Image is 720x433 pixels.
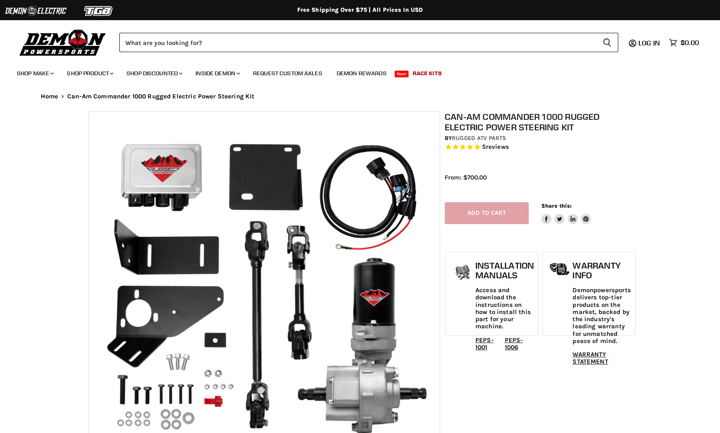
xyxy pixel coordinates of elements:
[17,27,109,57] img: Demon Powersports
[638,39,660,47] span: Log in
[24,93,696,100] nav: Breadcrumbs
[395,71,409,77] span: New!
[24,6,696,14] div: Free Shipping Over $75 | All Prices In USD
[665,37,703,49] a: $0.00
[67,3,130,19] img: TGB Logo 2
[596,33,618,52] button: Search
[189,65,245,82] a: Inside Demon
[445,134,636,143] div: by
[445,143,636,152] span: Rated 4.8 out of 5 stars 5 reviews
[120,65,187,82] a: Shop Discounted
[572,287,630,345] p: Demonpowersports delivers top-tier products on the market, backed by the industry's leading warra...
[247,65,329,82] a: Request Custom Axles
[67,93,254,100] span: Can-Am Commander 1000 Rugged Electric Power Steering Kit
[572,261,630,280] h1: Warranty Info
[541,202,591,224] aside: Share this:
[41,93,58,100] a: Home
[61,65,119,82] a: Shop Product
[4,3,67,19] img: Demon Electric Logo 2
[330,65,393,82] a: Demon Rewards
[572,351,608,365] a: WARRANTY STATEMENT
[475,336,494,351] a: PEPS-1001
[541,203,572,209] span: Share this:
[452,135,506,142] a: Rugged ATV Parts
[635,39,665,47] a: Log in
[505,336,523,351] a: PEPS-1006
[119,33,618,52] form: Product
[445,111,636,132] h1: Can-Am Commander 1000 Rugged Electric Power Steering Kit
[445,174,487,181] span: From: $700.00
[475,261,534,280] h1: Installation Manuals
[119,33,596,52] input: Search
[475,287,534,330] p: Access and download the instructions on how to install this part for your machine.
[452,263,473,284] img: install_manual-icon.png
[406,65,448,82] a: Race Kits
[11,61,697,82] ul: Main menu
[482,143,509,151] span: 5 reviews
[486,143,509,151] span: reviews
[680,39,699,47] span: $0.00
[549,263,570,276] img: warranty-icon.png
[11,65,59,82] a: Shop Make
